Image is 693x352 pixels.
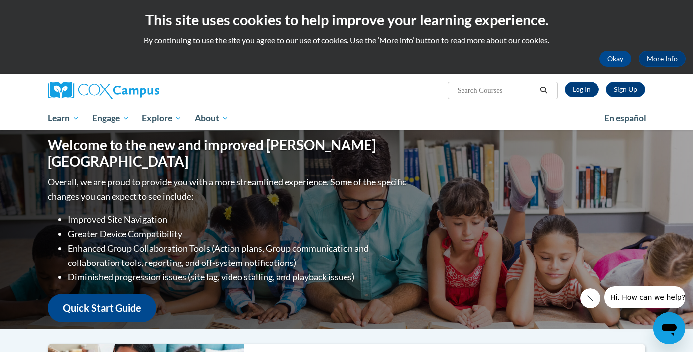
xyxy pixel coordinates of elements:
[195,112,229,124] span: About
[48,294,156,322] a: Quick Start Guide
[41,107,86,130] a: Learn
[48,82,237,99] a: Cox Campus
[604,286,685,308] iframe: Message from company
[7,10,686,30] h2: This site uses cookies to help improve your learning experience.
[653,312,685,344] iframe: Button to launch messaging window
[33,107,660,130] div: Main menu
[86,107,136,130] a: Engage
[68,212,409,227] li: Improved Site Navigation
[48,137,409,170] h1: Welcome to the new and improved [PERSON_NAME][GEOGRAPHIC_DATA]
[142,112,182,124] span: Explore
[598,108,653,129] a: En español
[606,82,645,97] a: Register
[599,51,631,67] button: Okay
[7,35,686,46] p: By continuing to use the site you agree to our use of cookies. Use the ‘More info’ button to read...
[48,112,79,124] span: Learn
[639,51,686,67] a: More Info
[536,85,551,96] button: Search
[48,82,159,99] img: Cox Campus
[457,85,536,96] input: Search Courses
[188,107,235,130] a: About
[48,175,409,204] p: Overall, we are proud to provide you with a more streamlined experience. Some of the specific cha...
[580,288,600,308] iframe: Close message
[68,270,409,284] li: Diminished progression issues (site lag, video stalling, and playback issues)
[92,112,129,124] span: Engage
[604,113,646,123] span: En español
[68,227,409,241] li: Greater Device Compatibility
[135,107,188,130] a: Explore
[565,82,599,97] a: Log In
[68,241,409,270] li: Enhanced Group Collaboration Tools (Action plans, Group communication and collaboration tools, re...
